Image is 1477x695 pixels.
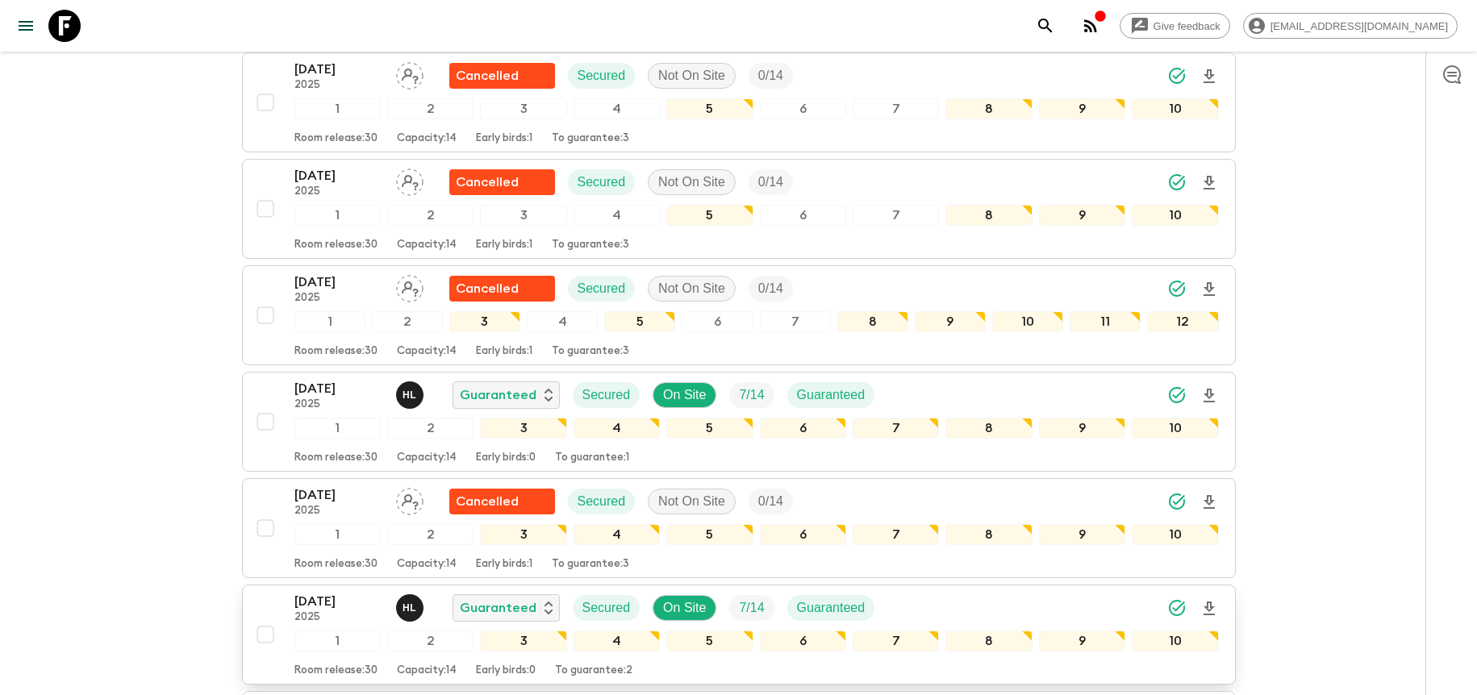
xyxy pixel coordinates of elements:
p: Secured [578,492,626,511]
p: To guarantee: 1 [555,452,629,464]
div: 2 [387,205,474,226]
span: Hoang Le Ngoc [396,386,427,399]
div: 9 [1039,630,1125,651]
div: Secured [573,595,640,621]
div: Secured [573,382,640,408]
div: 6 [760,524,846,545]
p: Capacity: 14 [397,132,457,145]
p: Secured [582,385,631,405]
div: 9 [1039,205,1125,226]
div: On Site [653,382,716,408]
div: Not On Site [648,63,736,89]
p: On Site [663,598,706,618]
div: 7 [760,311,831,332]
p: Early birds: 1 [476,558,532,571]
a: Give feedback [1120,13,1230,39]
div: 6 [760,205,846,226]
div: 1 [294,311,365,332]
p: Secured [578,279,626,298]
p: Room release: 30 [294,664,378,677]
p: [DATE] [294,60,383,79]
button: HL [396,594,427,622]
div: Trip Fill [729,595,774,621]
div: 5 [666,418,753,439]
div: [EMAIL_ADDRESS][DOMAIN_NAME] [1243,13,1458,39]
div: 10 [1132,205,1218,226]
svg: Download Onboarding [1200,67,1219,86]
div: 2 [372,311,443,332]
p: Guaranteed [460,385,536,405]
div: 1 [294,418,381,439]
p: Not On Site [658,173,725,192]
div: 3 [480,205,566,226]
p: Capacity: 14 [397,558,457,571]
svg: Download Onboarding [1200,599,1219,618]
p: 2025 [294,185,383,198]
p: Guaranteed [797,598,866,618]
p: [DATE] [294,166,383,185]
div: 10 [1132,630,1218,651]
p: Cancelled [456,279,519,298]
p: Capacity: 14 [397,239,457,252]
button: [DATE]2025Assign pack leaderFlash Pack cancellationSecuredNot On SiteTrip Fill12345678910Room rel... [242,159,1236,259]
p: Early birds: 0 [476,664,536,677]
div: 7 [853,418,939,439]
svg: Download Onboarding [1200,386,1219,406]
p: Secured [578,66,626,85]
p: Secured [578,173,626,192]
div: 5 [666,205,753,226]
p: Cancelled [456,66,519,85]
span: Hoang Le Ngoc [396,599,427,612]
span: Assign pack leader [396,280,423,293]
div: 8 [837,311,908,332]
div: 5 [666,524,753,545]
svg: Synced Successfully [1167,385,1187,405]
div: 10 [1132,418,1218,439]
div: 6 [760,630,846,651]
svg: Synced Successfully [1167,66,1187,85]
div: 3 [480,418,566,439]
p: Not On Site [658,279,725,298]
div: Trip Fill [749,63,793,89]
div: 1 [294,98,381,119]
svg: Download Onboarding [1200,173,1219,193]
div: 8 [945,524,1032,545]
div: 9 [1039,98,1125,119]
div: 6 [760,98,846,119]
div: 2 [387,418,474,439]
div: 12 [1147,311,1218,332]
p: [DATE] [294,379,383,398]
p: H L [403,601,416,614]
p: 0 / 14 [758,492,783,511]
div: Secured [568,276,636,302]
p: Capacity: 14 [397,452,457,464]
div: Trip Fill [749,169,793,195]
p: 2025 [294,292,383,305]
p: Not On Site [658,492,725,511]
div: Trip Fill [729,382,774,408]
p: Cancelled [456,173,519,192]
div: 3 [480,524,566,545]
div: 6 [760,418,846,439]
div: 7 [853,524,939,545]
div: 9 [1039,418,1125,439]
div: 5 [666,98,753,119]
div: 5 [604,311,675,332]
p: Early birds: 1 [476,239,532,252]
p: 2025 [294,611,383,624]
div: 4 [574,205,660,226]
p: Room release: 30 [294,452,378,464]
div: 1 [294,205,381,226]
button: HL [396,381,427,409]
p: [DATE] [294,485,383,505]
div: 5 [666,630,753,651]
p: Early birds: 0 [476,452,536,464]
div: 9 [915,311,986,332]
svg: Download Onboarding [1200,493,1219,512]
p: 7 / 14 [739,598,764,618]
div: 1 [294,630,381,651]
div: Not On Site [648,489,736,514]
span: Give feedback [1145,20,1229,32]
div: 4 [574,98,660,119]
div: Flash Pack cancellation [449,169,555,195]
